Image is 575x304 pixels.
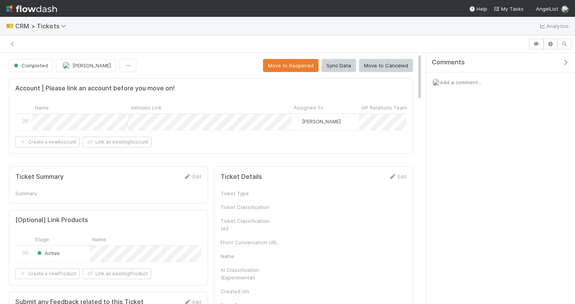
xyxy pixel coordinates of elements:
[15,173,64,181] h5: Ticket Summary
[221,288,278,295] div: Created On
[469,5,487,13] div: Help
[15,216,88,224] h5: [Optional] Link Products
[432,59,465,66] span: Comments
[493,6,524,12] span: My Tasks
[15,190,73,197] div: Summary
[493,5,524,13] a: My Tasks
[15,137,80,147] button: Create a newAccount
[15,268,80,279] button: Create a newProduct
[36,250,60,256] span: Active
[221,173,262,181] h5: Ticket Details
[56,59,116,72] button: [PERSON_NAME]
[359,59,413,72] button: Move to Canceled
[62,62,70,69] img: avatar_4aa8e4fd-f2b7-45ba-a6a5-94a913ad1fe4.png
[221,217,278,232] div: Ticket Classification (AI)
[440,79,481,85] span: Add a comment...
[221,266,278,281] div: AI Classification (Experimental)
[221,239,278,246] div: Front Conversation URL
[72,62,111,69] span: [PERSON_NAME]
[6,2,57,15] img: logo-inverted-e16ddd16eac7371096b0.svg
[295,118,301,124] img: avatar_4aa8e4fd-f2b7-45ba-a6a5-94a913ad1fe4.png
[83,268,151,279] button: Link an existingProduct
[92,235,106,243] span: Name
[221,190,278,197] div: Ticket Type
[15,22,70,30] span: CRM > Tickets
[302,118,341,124] span: [PERSON_NAME]
[6,23,14,29] span: 🎫
[294,104,323,111] span: Assigned To
[263,59,319,72] button: Move to Reopened
[36,249,60,257] div: Active
[221,203,278,211] div: Ticket Classification
[35,104,49,111] span: Name
[83,137,152,147] button: Link an existingAccount
[35,235,49,243] span: Stage
[131,104,162,111] span: Vehicles Link
[221,252,278,260] div: Name
[12,62,48,69] span: Completed
[15,85,175,92] h5: Account | Please link an account before you move on!
[561,5,569,13] img: avatar_4aa8e4fd-f2b7-45ba-a6a5-94a913ad1fe4.png
[539,21,569,31] a: Analytics
[361,104,407,111] span: GP Relations Team
[536,6,558,12] span: AngelList
[9,59,53,72] button: Completed
[294,118,341,125] div: [PERSON_NAME]
[322,59,356,72] button: Sync Data
[432,78,440,86] img: avatar_4aa8e4fd-f2b7-45ba-a6a5-94a913ad1fe4.png
[183,173,201,180] a: Edit
[389,173,407,180] a: Edit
